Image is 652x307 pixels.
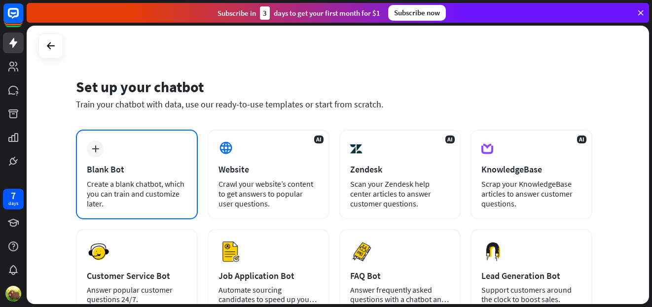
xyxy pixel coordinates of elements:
[87,164,187,175] div: Blank Bot
[8,4,37,34] button: Open LiveChat chat widget
[87,285,187,304] div: Answer popular customer questions 24/7.
[76,77,592,96] div: Set up your chatbot
[11,191,16,200] div: 7
[87,179,187,208] div: Create a blank chatbot, which you can train and customize later.
[350,179,450,208] div: Scan your Zendesk help center articles to answer customer questions.
[481,164,581,175] div: KnowledgeBase
[218,179,319,208] div: Crawl your website’s content to get answers to popular user questions.
[8,200,18,207] div: days
[350,270,450,281] div: FAQ Bot
[260,6,270,20] div: 3
[350,285,450,304] div: Answer frequently asked questions with a chatbot and save your time.
[445,136,455,143] span: AI
[92,145,99,152] i: plus
[218,164,319,175] div: Website
[218,270,319,281] div: Job Application Bot
[388,5,446,21] div: Subscribe now
[350,164,450,175] div: Zendesk
[218,285,319,304] div: Automate sourcing candidates to speed up your hiring process.
[217,6,380,20] div: Subscribe in days to get your first month for $1
[577,136,586,143] span: AI
[314,136,324,143] span: AI
[481,270,581,281] div: Lead Generation Bot
[481,285,581,304] div: Support customers around the clock to boost sales.
[87,270,187,281] div: Customer Service Bot
[76,99,592,110] div: Train your chatbot with data, use our ready-to-use templates or start from scratch.
[481,179,581,208] div: Scrap your KnowledgeBase articles to answer customer questions.
[3,189,24,209] a: 7 days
